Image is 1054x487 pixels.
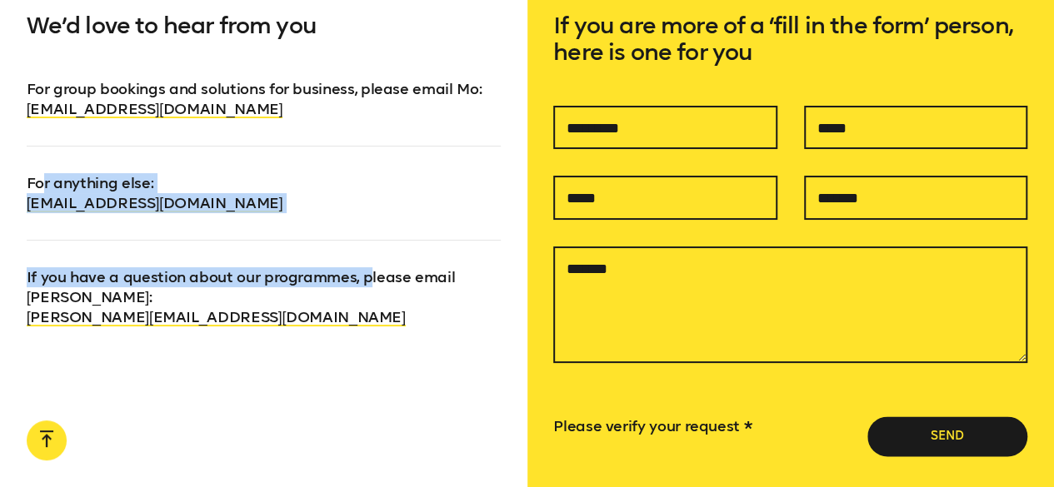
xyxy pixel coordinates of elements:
[27,79,501,119] p: For group bookings and solutions for business, please email Mo :
[27,100,283,118] a: [EMAIL_ADDRESS][DOMAIN_NAME]
[553,417,752,435] label: Please verify your request *
[27,146,501,213] p: For anything else :
[553,12,1027,106] h5: If you are more of a ‘fill in the form’ person, here is one for you
[27,194,283,212] a: [EMAIL_ADDRESS][DOMAIN_NAME]
[27,308,406,326] a: [PERSON_NAME][EMAIL_ADDRESS][DOMAIN_NAME]
[27,12,501,79] h5: We’d love to hear from you
[27,240,501,327] p: If you have a question about our programmes, please email [PERSON_NAME] :
[894,428,1001,445] span: Send
[867,416,1027,456] button: Send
